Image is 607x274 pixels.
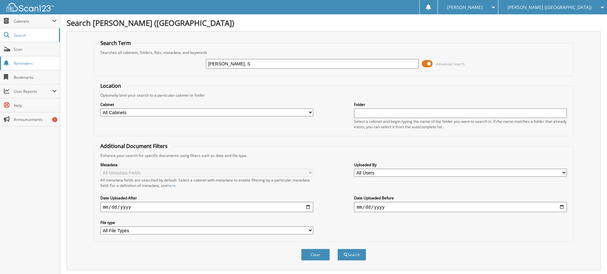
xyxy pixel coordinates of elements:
div: Enhance your search for specific documents using filters such as date and file type. [97,153,570,158]
label: File type [100,220,313,225]
input: start [100,202,313,212]
span: Advanced Search [436,62,465,66]
legend: Search Term [97,40,134,47]
button: Clear [301,249,330,261]
div: Searches all cabinets, folders, files, metadata, and keywords [97,50,570,55]
input: end [354,202,567,212]
span: [PERSON_NAME] ([GEOGRAPHIC_DATA]) [508,5,592,9]
label: Date Uploaded After [100,195,313,201]
label: Uploaded By [354,162,567,167]
span: Cabinets [14,19,52,24]
legend: Additional Document Filters [97,143,171,150]
span: Announcements [14,117,57,122]
button: Search [337,249,366,261]
span: User Reports [14,89,52,94]
span: Search [14,33,56,38]
span: Reminders [14,61,57,66]
div: All metadata fields are searched by default. Select a cabinet with metadata to enable filtering b... [100,177,313,188]
h1: Search [PERSON_NAME] ([GEOGRAPHIC_DATA]) [67,18,601,28]
label: Date Uploaded Before [354,195,567,201]
label: Metadata [100,162,313,167]
span: Help [14,103,57,108]
span: Scan [14,47,57,52]
label: Folder [354,102,567,107]
label: Cabinet [100,102,313,107]
div: 1 [52,117,57,122]
span: Bookmarks [14,75,57,80]
div: Select a cabinet and begin typing the name of the folder you want to search in. If the name match... [354,119,567,130]
legend: Location [97,82,124,89]
div: Optionally limit your search to a particular cabinet or folder [97,93,570,98]
span: [PERSON_NAME] [447,5,483,9]
a: here [167,183,176,188]
img: scan123-logo-white.svg [6,3,54,11]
